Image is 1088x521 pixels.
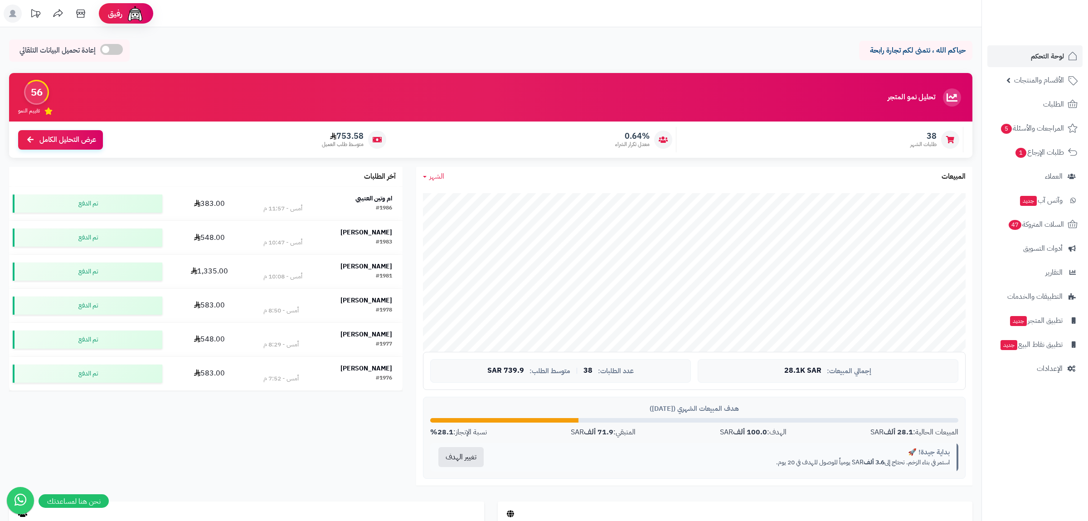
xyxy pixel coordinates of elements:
div: #1983 [376,238,392,247]
div: بداية جيدة! 🚀 [499,448,950,457]
div: أمس - 10:47 م [263,238,302,247]
a: أدوات التسويق [987,238,1083,259]
a: التقارير [987,262,1083,283]
strong: [PERSON_NAME] [340,364,392,373]
a: طلبات الإرجاع1 [987,141,1083,163]
span: الطلبات [1043,98,1064,111]
span: التطبيقات والخدمات [1007,290,1063,303]
div: تم الدفع [13,297,162,315]
img: ai-face.png [126,5,144,23]
div: #1977 [376,340,392,349]
span: وآتس آب [1019,194,1063,207]
span: إجمالي المبيعات: [827,367,871,375]
div: أمس - 7:52 م [263,374,299,383]
span: عرض التحليل الكامل [39,135,96,145]
span: 28.1K SAR [784,367,821,375]
h3: آخر الطلبات [364,173,396,181]
p: حياكم الله ، نتمنى لكم تجارة رابحة [866,45,966,56]
span: تطبيق نقاط البيع [1000,338,1063,351]
strong: [PERSON_NAME] [340,330,392,339]
span: 739.9 SAR [487,367,524,375]
strong: [PERSON_NAME] [340,296,392,305]
a: تطبيق المتجرجديد [987,310,1083,331]
span: أدوات التسويق [1023,242,1063,255]
strong: 28.1% [430,427,453,438]
span: الشهر [429,171,444,182]
span: متوسط طلب العميل [322,141,364,148]
span: عدد الطلبات: [598,367,634,375]
span: تقييم النمو [18,107,40,115]
div: #1981 [376,272,392,281]
h3: المبيعات [942,173,966,181]
span: رفيق [108,8,122,19]
a: العملاء [987,166,1083,187]
strong: [PERSON_NAME] [340,262,392,271]
div: المبيعات الحالية: SAR [870,427,958,438]
strong: 71.9 ألف [584,427,613,438]
div: المتبقي: SAR [571,427,636,438]
strong: [PERSON_NAME] [340,228,392,237]
div: أمس - 8:50 م [263,306,299,315]
span: 753.58 [322,131,364,141]
strong: 100.0 ألف [733,427,767,438]
span: طلبات الإرجاع [1015,146,1064,159]
span: 0.64% [615,131,650,141]
strong: 3.6 ألف [864,458,884,467]
div: #1986 [376,204,392,213]
button: تغيير الهدف [438,447,484,467]
div: نسبة الإنجاز: [430,427,487,438]
div: أمس - 8:29 م [263,340,299,349]
span: الأقسام والمنتجات [1014,74,1064,87]
span: 5 [1001,123,1012,134]
div: أمس - 10:08 م [263,272,302,281]
div: #1976 [376,374,392,383]
span: جديد [1010,316,1027,326]
a: المراجعات والأسئلة5 [987,117,1083,139]
td: 1,335.00 [166,255,253,288]
a: الشهر [423,171,444,182]
a: الإعدادات [987,358,1083,380]
td: 548.00 [166,323,253,356]
span: التقارير [1045,266,1063,279]
h3: تحليل نمو المتجر [888,93,935,102]
span: إعادة تحميل البيانات التلقائي [19,45,96,56]
span: المراجعات والأسئلة [1000,122,1064,135]
strong: ام وتين العتيبي [355,194,392,203]
span: تطبيق المتجر [1009,314,1063,327]
div: تم الدفع [13,229,162,247]
a: السلات المتروكة47 [987,214,1083,235]
div: تم الدفع [13,263,162,281]
td: 548.00 [166,221,253,254]
span: جديد [1001,340,1017,350]
a: الطلبات [987,93,1083,115]
div: تم الدفع [13,331,162,349]
td: 583.00 [166,289,253,322]
strong: 28.1 ألف [884,427,913,438]
a: لوحة التحكم [987,45,1083,67]
span: معدل تكرار الشراء [615,141,650,148]
div: أمس - 11:57 م [263,204,302,213]
span: طلبات الشهر [910,141,937,148]
span: 1 [1015,147,1027,158]
span: 38 [583,367,593,375]
div: الهدف: SAR [720,427,787,438]
a: تحديثات المنصة [24,5,47,25]
span: 47 [1008,219,1022,230]
span: العملاء [1045,170,1063,183]
a: تطبيق نقاط البيعجديد [987,334,1083,355]
span: | [576,367,578,374]
span: لوحة التحكم [1031,50,1064,63]
span: الإعدادات [1037,362,1063,375]
td: 383.00 [166,187,253,220]
img: logo-2.png [1026,7,1079,26]
span: متوسط الطلب: [529,367,570,375]
div: هدف المبيعات الشهري ([DATE]) [430,404,958,414]
a: التطبيقات والخدمات [987,286,1083,307]
a: وآتس آبجديد [987,190,1083,211]
td: 583.00 [166,357,253,390]
div: تم الدفع [13,195,162,213]
a: عرض التحليل الكامل [18,130,103,150]
span: 38 [910,131,937,141]
span: السلات المتروكة [1008,218,1064,231]
div: تم الدفع [13,365,162,383]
